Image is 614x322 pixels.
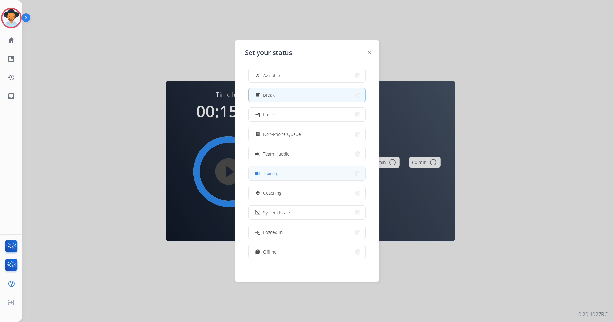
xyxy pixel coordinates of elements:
[7,92,15,100] mat-icon: inbox
[249,186,365,200] button: Coaching
[263,111,275,118] span: Lunch
[249,68,365,82] button: Available
[263,248,276,255] span: Offline
[249,225,365,239] button: Logged In
[255,73,260,78] mat-icon: how_to_reg
[255,112,260,117] mat-icon: fastfood
[249,88,365,102] button: Break
[578,310,608,318] p: 0.20.1027RC
[254,150,261,157] mat-icon: campaign
[249,108,365,121] button: Lunch
[263,150,290,157] span: Team Huddle
[254,229,261,235] mat-icon: login
[245,48,292,57] span: Set your status
[249,245,365,259] button: Offline
[263,190,281,196] span: Coaching
[7,55,15,63] mat-icon: list_alt
[2,9,20,27] img: avatar
[249,166,365,180] button: Training
[255,171,260,176] mat-icon: menu_book
[7,74,15,81] mat-icon: history
[263,229,283,236] span: Logged In
[7,36,15,44] mat-icon: home
[249,147,365,161] button: Team Huddle
[255,131,260,137] mat-icon: assignment
[255,249,260,255] mat-icon: work_off
[368,51,371,54] img: close-button
[263,131,301,138] span: Non-Phone Queue
[263,92,275,98] span: Break
[263,170,278,177] span: Training
[249,127,365,141] button: Non-Phone Queue
[255,92,260,98] mat-icon: free_breakfast
[263,72,280,79] span: Available
[263,209,290,216] span: System Issue
[255,210,260,215] mat-icon: phonelink_off
[255,190,260,196] mat-icon: school
[249,206,365,219] button: System Issue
